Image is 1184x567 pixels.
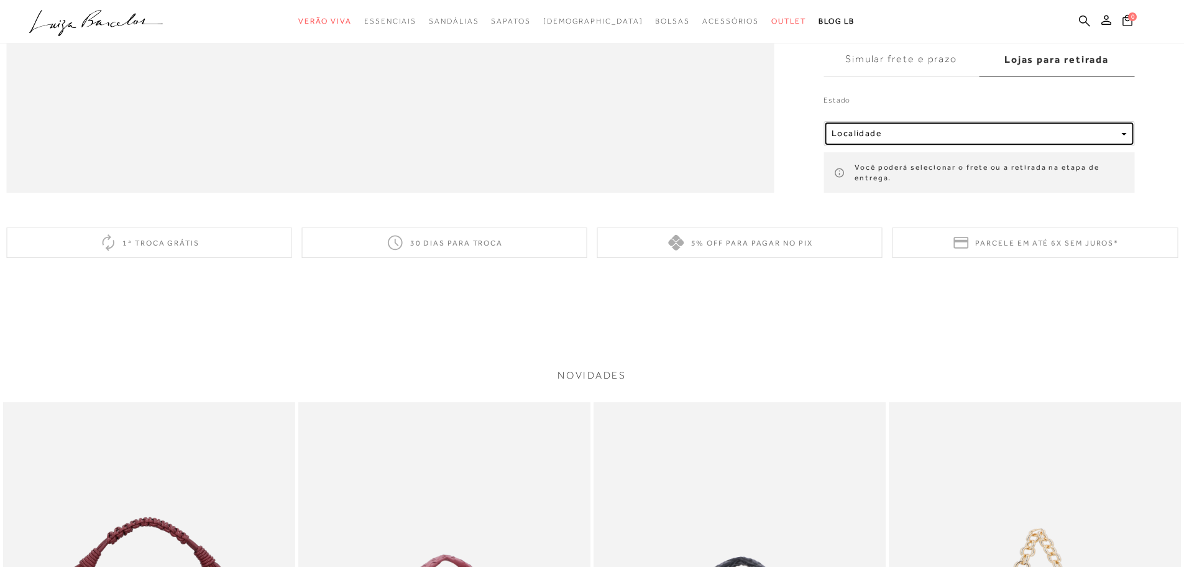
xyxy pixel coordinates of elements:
[824,94,1134,111] label: Estado
[819,17,855,25] span: BLOG LB
[702,17,759,25] span: Acessórios
[824,152,1134,193] div: Você poderá selecionar o frete ou a retirada na etapa de entrega.
[819,10,855,33] a: BLOG LB
[429,17,479,25] span: Sandálias
[893,228,1178,258] div: Parcele em até 6x sem juros*
[298,10,352,33] a: categoryNavScreenReaderText
[301,228,587,258] div: 30 dias para troca
[771,10,806,33] a: categoryNavScreenReaderText
[832,128,882,138] span: Localidade
[429,10,479,33] a: categoryNavScreenReaderText
[1119,14,1136,30] button: 0
[655,17,690,25] span: Bolsas
[298,17,352,25] span: Verão Viva
[655,10,690,33] a: categoryNavScreenReaderText
[6,228,291,258] div: 1ª troca grátis
[491,17,530,25] span: Sapatos
[364,10,416,33] a: categoryNavScreenReaderText
[543,10,643,33] a: noSubCategoriesText
[543,17,643,25] span: [DEMOGRAPHIC_DATA]
[702,10,759,33] a: categoryNavScreenReaderText
[1128,12,1137,21] span: 0
[771,17,806,25] span: Outlet
[824,42,979,76] label: Simular frete e prazo
[364,17,416,25] span: Essenciais
[597,228,883,258] div: 5% off para pagar no PIX
[979,42,1134,76] label: Lojas para retirada
[824,121,1134,146] button: Localidade
[491,10,530,33] a: categoryNavScreenReaderText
